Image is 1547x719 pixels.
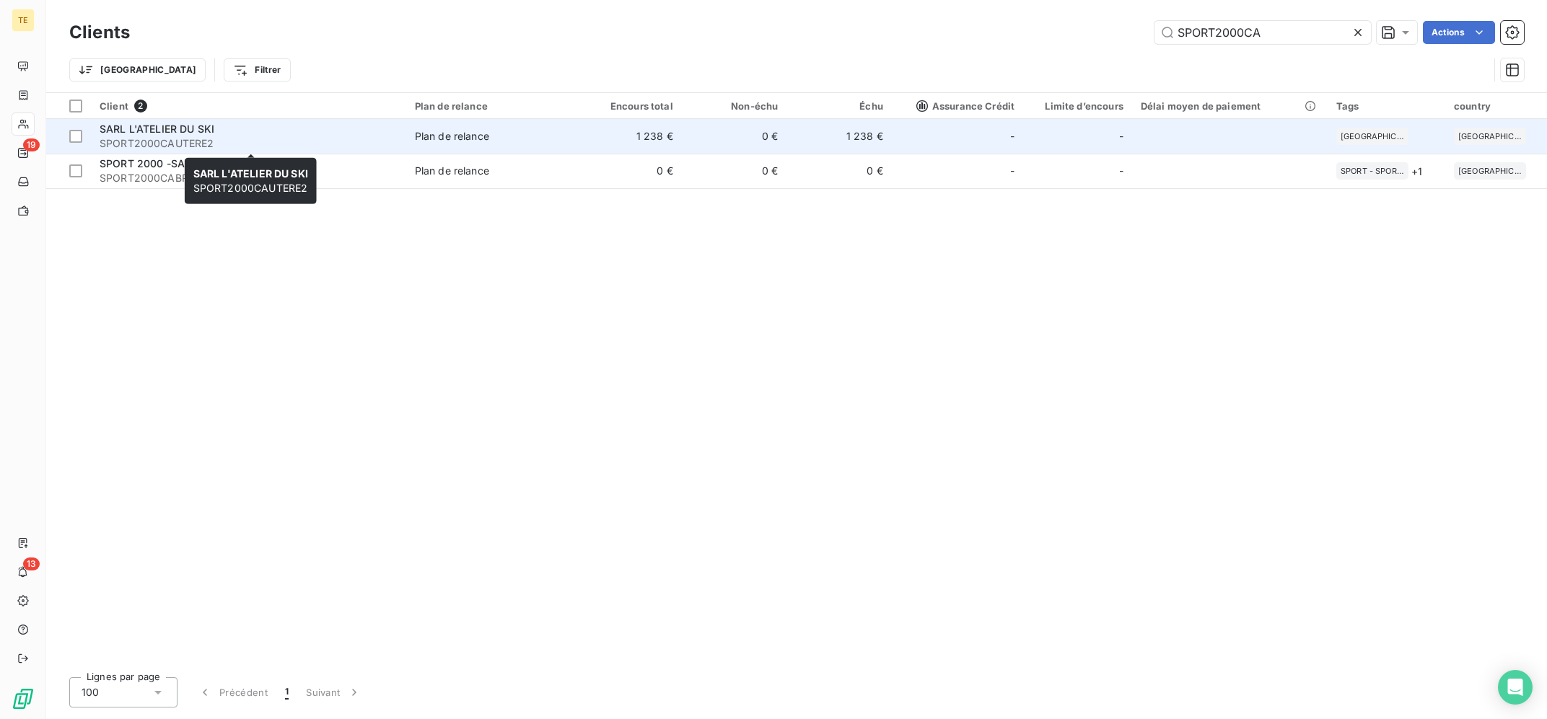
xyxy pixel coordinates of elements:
span: - [1010,129,1014,144]
td: 0 € [786,154,892,188]
button: 1 [276,677,297,707]
td: 1 238 € [786,119,892,154]
div: Délai moyen de paiement [1141,100,1319,112]
span: - [1119,164,1123,178]
div: Encours total [585,100,673,112]
div: Open Intercom Messenger [1498,670,1533,705]
span: 13 [23,557,40,570]
h3: Clients [69,19,130,45]
div: Plan de relance [415,164,489,178]
span: + 1 [1411,164,1422,179]
span: SPORT2000CAUTERE2 [100,136,398,151]
span: SPORT2000CAUTERE2 [193,167,308,194]
div: Plan de relance [415,129,489,144]
div: Non-échu [691,100,779,112]
td: 0 € [682,119,787,154]
button: Précédent [189,677,276,707]
span: [GEOGRAPHIC_DATA] [1458,132,1522,141]
span: 2 [134,100,147,113]
span: Assurance Crédit [916,100,1014,112]
button: Filtrer [224,58,290,81]
td: 1 238 € [577,119,682,154]
span: 1 [285,685,289,700]
span: SPORT 2000 -SAS LVP [100,157,214,169]
div: TE [12,9,35,32]
td: 0 € [577,154,682,188]
span: SPORT - SPORT2000 [1341,167,1404,175]
span: 100 [82,685,99,700]
span: SPORT2000CABRIES [100,171,398,185]
div: Échu [795,100,883,112]
td: 0 € [682,154,787,188]
button: [GEOGRAPHIC_DATA] [69,58,206,81]
span: 19 [23,138,40,151]
span: - [1119,129,1123,144]
img: Logo LeanPay [12,687,35,710]
div: country [1454,100,1538,112]
span: Client [100,100,128,112]
button: Actions [1423,21,1495,44]
span: SARL L'ATELIER DU SKI [193,167,308,180]
span: [GEOGRAPHIC_DATA] [1341,132,1404,141]
span: [GEOGRAPHIC_DATA] [1458,167,1522,175]
div: Plan de relance [415,100,569,112]
span: - [1010,164,1014,178]
div: Tags [1336,100,1437,112]
div: Limite d’encours [1032,100,1123,112]
span: SARL L'ATELIER DU SKI [100,123,214,135]
input: Rechercher [1154,21,1371,44]
button: Suivant [297,677,370,707]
